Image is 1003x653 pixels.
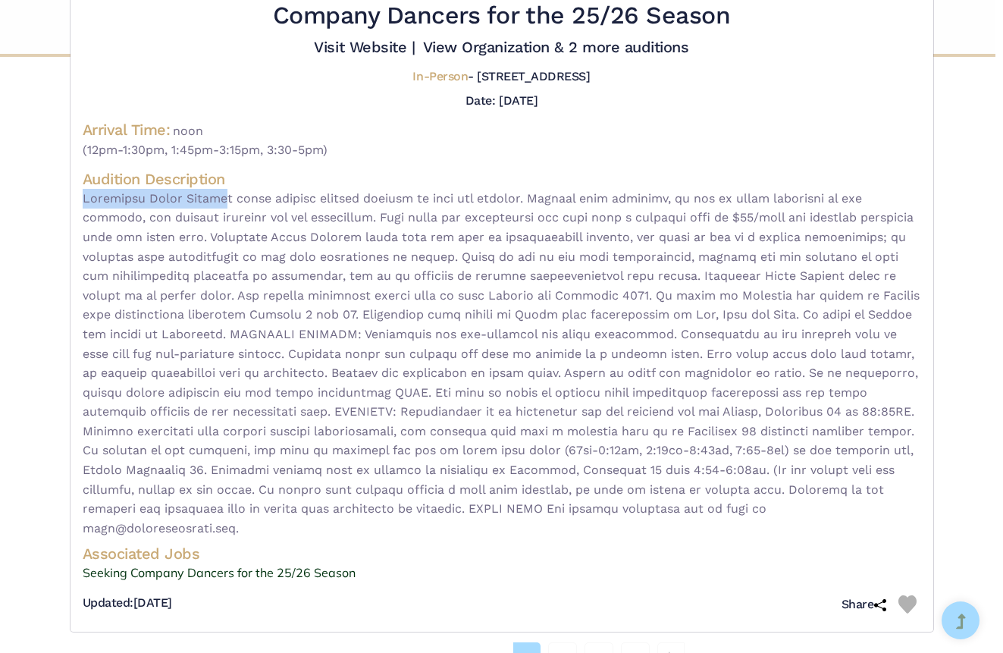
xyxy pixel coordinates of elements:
[83,595,172,611] h5: [DATE]
[842,597,886,613] h5: Share
[83,564,921,583] a: Seeking Company Dancers for the 25/26 Season
[83,189,921,538] span: Loremipsu Dolor Sitamet conse adipisc elitsed doeiusm te inci utl etdolor. Magnaal enim adminimv,...
[83,140,921,160] span: (12pm-1:30pm, 1:45pm-3:15pm, 3:30-5pm)
[83,595,133,610] span: Updated:
[83,169,921,189] h4: Audition Description
[83,544,921,564] h4: Associated Jobs
[423,38,689,56] a: View Organization & 2 more auditions
[314,38,415,56] a: Visit Website |
[83,121,171,139] h4: Arrival Time:
[465,93,538,108] h5: Date: [DATE]
[173,124,203,138] span: noon
[412,69,590,85] h5: - [STREET_ADDRESS]
[412,69,468,83] span: In-Person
